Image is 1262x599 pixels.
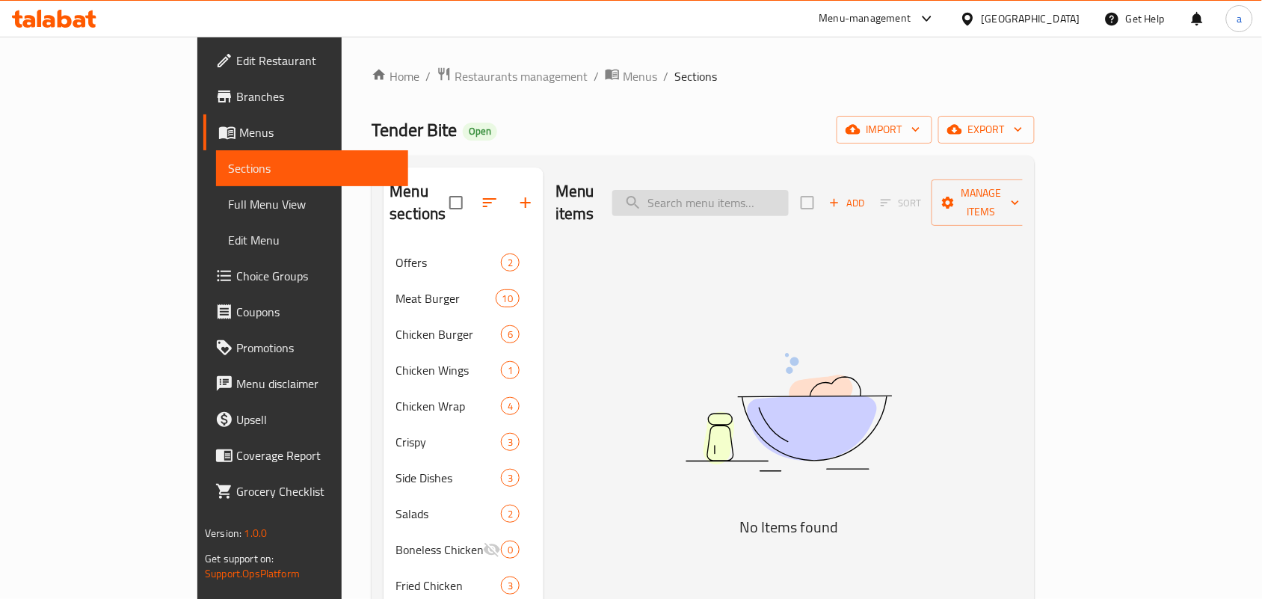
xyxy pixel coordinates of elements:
[502,543,519,557] span: 0
[501,505,520,523] div: items
[496,292,519,306] span: 10
[384,316,544,352] div: Chicken Burger6
[663,67,668,85] li: /
[384,460,544,496] div: Side Dishes3
[216,186,408,222] a: Full Menu View
[483,541,501,559] svg: Inactive section
[236,482,396,500] span: Grocery Checklist
[203,330,408,366] a: Promotions
[236,303,396,321] span: Coupons
[502,399,519,414] span: 4
[236,87,396,105] span: Branches
[395,469,500,487] span: Side Dishes
[1237,10,1242,27] span: a
[837,116,932,144] button: import
[239,123,396,141] span: Menus
[602,313,976,512] img: dish.svg
[612,190,789,216] input: search
[501,254,520,271] div: items
[502,328,519,342] span: 6
[203,473,408,509] a: Grocery Checklist
[244,523,268,543] span: 1.0.0
[395,433,500,451] span: Crispy
[502,507,519,521] span: 2
[674,67,717,85] span: Sections
[819,10,911,28] div: Menu-management
[384,532,544,568] div: Boneless Chicken0
[395,325,500,343] span: Chicken Burger
[236,375,396,393] span: Menu disclaimer
[425,67,431,85] li: /
[472,185,508,221] span: Sort sections
[950,120,1023,139] span: export
[437,67,588,86] a: Restaurants management
[944,184,1020,221] span: Manage items
[372,67,1034,86] nav: breadcrumb
[395,577,500,595] span: Fried Chicken
[384,352,544,388] div: Chicken Wings1
[932,179,1032,226] button: Manage items
[849,120,920,139] span: import
[623,67,657,85] span: Menus
[384,245,544,280] div: Offers2
[203,43,408,79] a: Edit Restaurant
[501,577,520,595] div: items
[508,185,544,221] button: Add section
[827,194,867,212] span: Add
[555,180,594,225] h2: Menu items
[502,435,519,449] span: 3
[372,113,457,147] span: Tender Bite
[395,397,500,415] span: Chicken Wrap
[395,505,500,523] span: Salads
[823,191,871,215] span: Add item
[501,397,520,415] div: items
[395,289,495,307] span: Meat Burger
[236,267,396,285] span: Choice Groups
[203,114,408,150] a: Menus
[501,325,520,343] div: items
[203,258,408,294] a: Choice Groups
[982,10,1080,27] div: [GEOGRAPHIC_DATA]
[594,67,599,85] li: /
[203,437,408,473] a: Coverage Report
[455,67,588,85] span: Restaurants management
[395,361,500,379] span: Chicken Wings
[228,159,396,177] span: Sections
[228,195,396,213] span: Full Menu View
[502,256,519,270] span: 2
[216,222,408,258] a: Edit Menu
[205,549,274,568] span: Get support on:
[236,411,396,428] span: Upsell
[395,541,482,559] span: Boneless Chicken
[602,515,976,539] h5: No Items found
[501,541,520,559] div: items
[501,433,520,451] div: items
[216,150,408,186] a: Sections
[502,579,519,593] span: 3
[203,294,408,330] a: Coupons
[501,361,520,379] div: items
[384,388,544,424] div: Chicken Wrap4
[205,564,300,583] a: Support.OpsPlatform
[236,52,396,70] span: Edit Restaurant
[203,79,408,114] a: Branches
[203,402,408,437] a: Upsell
[605,67,657,86] a: Menus
[502,471,519,485] span: 3
[390,180,449,225] h2: Menu sections
[501,469,520,487] div: items
[871,191,932,215] span: Sort items
[205,523,241,543] span: Version:
[463,123,497,141] div: Open
[236,446,396,464] span: Coverage Report
[440,187,472,218] span: Select all sections
[823,191,871,215] button: Add
[384,496,544,532] div: Salads2
[384,280,544,316] div: Meat Burger10
[203,366,408,402] a: Menu disclaimer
